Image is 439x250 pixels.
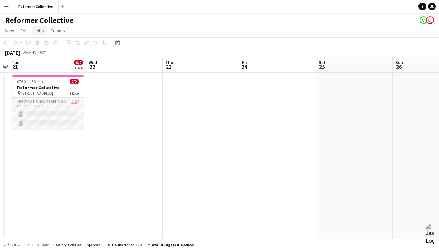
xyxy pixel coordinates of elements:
span: 22 [88,63,97,70]
span: 26 [394,63,403,70]
span: [STREET_ADDRESS] [21,91,53,96]
a: Edit [18,26,30,35]
div: 1 Job [74,66,83,70]
span: Thu [165,60,173,65]
button: Budgeted [3,241,30,248]
span: 23 [164,63,173,70]
a: View [3,26,17,35]
div: [DATE] [5,50,20,56]
span: Week 43 [21,50,37,55]
span: Wed [89,60,97,65]
span: 21 [11,63,19,70]
span: Comms [50,28,65,33]
span: Total Budgeted £228.00 [150,242,194,247]
a: Jobs [32,26,47,35]
span: 0/2 [74,60,83,65]
app-user-avatar: Fergus Harrington [420,16,427,24]
span: Budgeted [10,243,29,247]
span: Sun [395,60,403,65]
span: View [5,28,14,33]
h1: Reformer Collective [5,15,73,25]
span: Jobs [34,28,44,33]
button: Reformer Collective [13,0,59,13]
h3: Reformer Collective [12,85,84,90]
span: 07:30-11:30 (4h) [17,79,43,84]
div: Salary £208.00 + Expenses £0.00 + Subsistence £20.00 = [56,242,194,247]
a: Comms [48,26,67,35]
span: 1 Role [69,91,79,96]
span: 0/2 [70,79,79,84]
app-card-role: Promotional Staffing (Brand Ambassadors)0/207:30-11:30 (4h) [12,98,84,129]
span: 25 [318,63,326,70]
span: 24 [241,63,247,70]
span: Fri [242,60,247,65]
span: Edit [21,28,28,33]
app-job-card: 07:30-11:30 (4h)0/2Reformer Collective [STREET_ADDRESS]1 RolePromotional Staffing (Brand Ambassad... [12,75,84,129]
span: Tue [12,60,19,65]
div: BST [40,50,46,55]
span: Sat [319,60,326,65]
span: All jobs [35,242,51,247]
app-user-avatar: Ellie Allen [426,16,434,24]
